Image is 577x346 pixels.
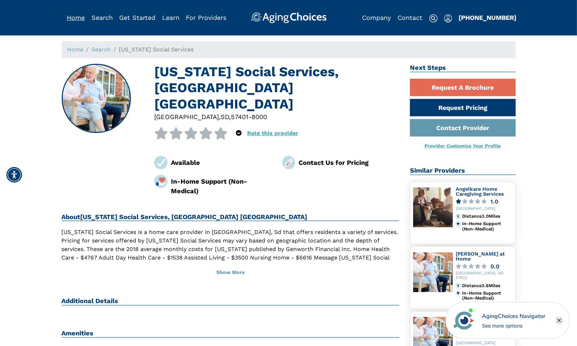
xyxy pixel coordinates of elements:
[154,113,219,121] span: [GEOGRAPHIC_DATA]
[410,99,516,116] a: Request Pricing
[456,221,461,226] img: primary.svg
[67,46,84,53] a: Home
[247,130,298,136] a: Rate this provider
[120,14,156,21] a: Get Started
[456,214,461,219] img: distance.svg
[410,167,516,175] h2: Similar Providers
[429,14,438,23] img: search-icon.svg
[398,14,422,21] a: Contact
[62,213,400,222] h2: About [US_STATE] Social Services, [GEOGRAPHIC_DATA] [GEOGRAPHIC_DATA]
[250,12,326,23] img: AgingChoices
[462,214,512,219] div: Distance 3.0 Miles
[456,199,512,204] a: 1.0
[462,221,512,231] div: In-Home Support (Non-Medical)
[362,14,391,21] a: Company
[410,79,516,96] a: Request A Brochure
[6,167,22,183] div: Accessibility Menu
[119,46,194,53] span: [US_STATE] Social Services
[410,64,516,72] h2: Next Steps
[62,329,400,338] h2: Amenities
[91,14,113,21] a: Search
[456,291,461,296] img: primary.svg
[444,14,452,23] img: user-icon.svg
[456,264,512,269] a: 0.0
[62,65,130,133] img: South Dakota Social Services, Aberdeen SD
[444,12,452,23] div: Popover trigger
[456,186,504,197] a: Angelkare Home Caregiving Services
[459,14,517,21] a: [PHONE_NUMBER]
[482,312,545,320] div: AgingChoices Navigator
[425,143,501,149] a: Provider Customize Your Profile
[62,297,400,306] h2: Additional Details
[91,12,113,23] div: Popover trigger
[410,119,516,136] a: Contact Provider
[154,64,399,112] h1: [US_STATE] Social Services, [GEOGRAPHIC_DATA] [GEOGRAPHIC_DATA]
[62,228,400,270] p: [US_STATE] Social Services is a home care provider in [GEOGRAPHIC_DATA], Sd that offers residents...
[452,308,476,333] img: avatar
[231,112,267,122] div: 57401-8000
[456,271,512,280] div: [GEOGRAPHIC_DATA], SD, 57402
[62,41,516,58] nav: breadcrumb
[456,341,512,346] div: [GEOGRAPHIC_DATA]
[299,158,399,167] div: Contact Us for Pricing
[236,127,242,139] div: Popover trigger
[186,14,227,21] a: For Providers
[482,322,545,329] div: See more options
[92,46,111,53] a: Search
[456,251,505,262] a: [PERSON_NAME] at Home
[462,283,512,288] div: Distance 3.6 Miles
[162,14,179,21] a: Learn
[555,316,564,325] div: Close
[171,177,272,196] div: In-Home Support (Non-Medical)
[456,283,461,288] img: distance.svg
[62,265,400,280] button: Show More
[67,14,85,21] a: Home
[229,113,231,121] span: ,
[456,207,512,211] div: [GEOGRAPHIC_DATA]
[490,199,498,204] div: 1.0
[462,291,512,301] div: In-Home Support (Non-Medical)
[221,113,229,121] span: SD
[171,158,272,167] div: Available
[219,113,221,121] span: ,
[490,264,499,269] div: 0.0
